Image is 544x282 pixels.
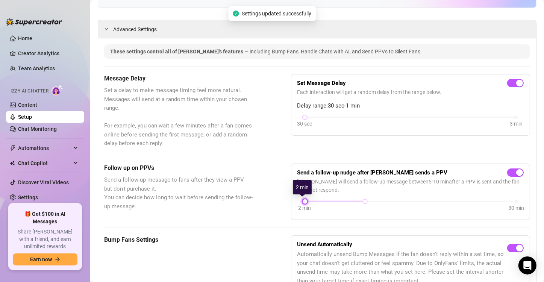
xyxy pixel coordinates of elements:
h5: Message Delay [104,74,253,83]
span: 🎁 Get $100 in AI Messages [13,211,77,225]
span: Advanced Settings [113,25,157,33]
span: — including Bump Fans, Handle Chats with AI, and Send PPVs to Silent Fans. [244,49,422,55]
div: 30 min [508,204,524,212]
img: logo-BBDzfeDw.svg [6,18,62,26]
a: Home [18,35,32,41]
span: [PERSON_NAME] will send a follow-up message between 5 - 10 min after a PPV is sent and the fan do... [297,177,524,194]
a: Settings [18,194,38,200]
span: Automations [18,142,71,154]
span: Izzy AI Chatter [11,88,48,95]
strong: Unsend Automatically [297,241,353,248]
a: Discover Viral Videos [18,179,69,185]
a: Creator Analytics [18,47,78,59]
span: expanded [104,27,109,31]
strong: Send a follow-up nudge after [PERSON_NAME] sends a PPV [297,169,448,176]
a: Chat Monitoring [18,126,57,132]
div: expanded [104,25,113,33]
span: Each interaction will get a random delay from the range below. [297,88,524,96]
span: Earn now [30,256,52,262]
span: Send a follow-up message to fans after they view a PPV but don't purchase it. You can decide how ... [104,176,253,211]
span: Chat Copilot [18,157,71,169]
h5: Follow up on PPVs [104,164,253,173]
div: Open Intercom Messenger [518,256,536,274]
span: check-circle [233,11,239,17]
img: Chat Copilot [10,161,15,166]
span: These settings control all of [PERSON_NAME]'s features [110,49,244,55]
span: Delay range: 30 sec - 1 min [297,102,524,111]
div: 3 min [510,120,523,128]
span: Settings updated successfully [242,9,311,18]
a: Content [18,102,37,108]
span: Share [PERSON_NAME] with a friend, and earn unlimited rewards [13,228,77,250]
div: 30 sec [297,120,312,128]
a: Setup [18,114,32,120]
strong: Set Message Delay [297,80,346,86]
h5: Bump Fans Settings [104,235,253,244]
img: AI Chatter [52,85,63,96]
span: thunderbolt [10,145,16,151]
div: 2 min [299,204,311,212]
button: Earn nowarrow-right [13,253,77,265]
div: 2 min [293,180,312,194]
span: Set a delay to make message timing feel more natural. Messages will send at a random time within ... [104,86,253,148]
a: Team Analytics [18,65,55,71]
span: arrow-right [55,257,60,262]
